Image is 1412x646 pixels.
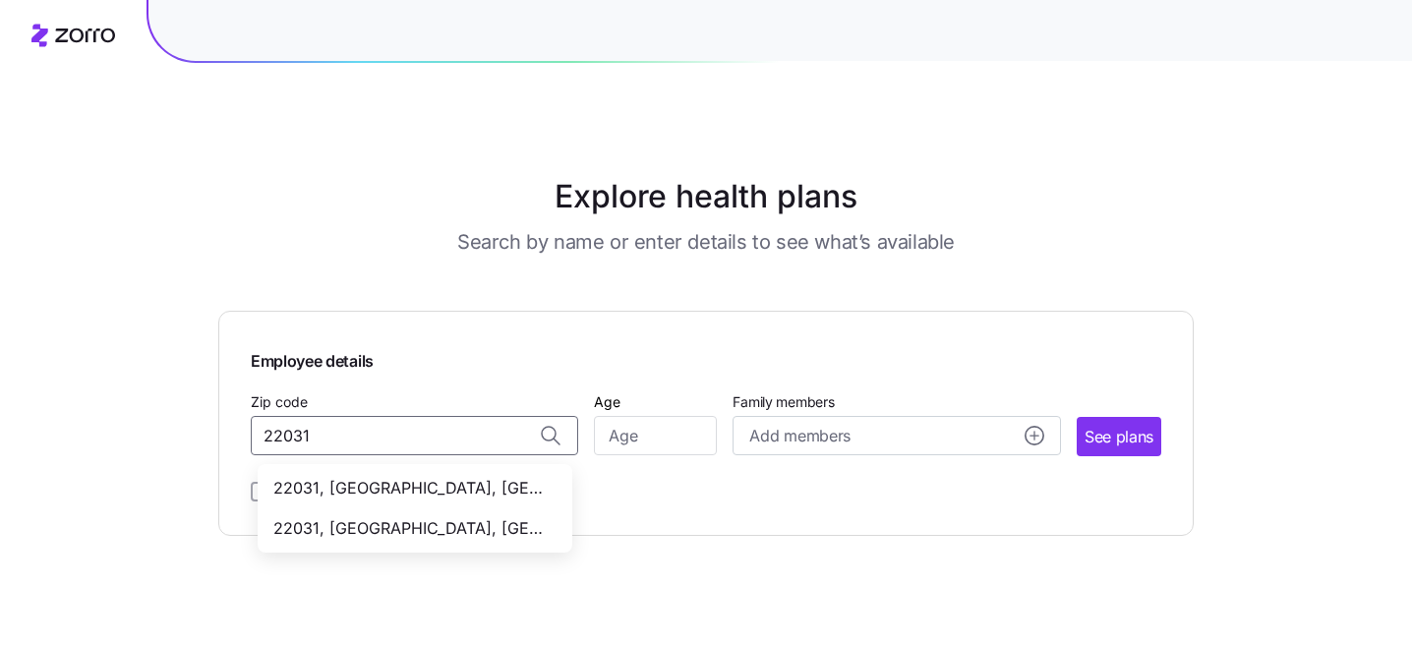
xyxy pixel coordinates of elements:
h3: Search by name or enter details to see what’s available [457,228,955,256]
input: Zip code [251,416,578,455]
span: Employee details [251,343,1161,374]
span: Add members [749,424,850,448]
span: See plans [1085,425,1153,449]
h1: Explore health plans [267,173,1146,220]
button: See plans [1077,417,1161,456]
svg: add icon [1025,426,1044,445]
span: 22031, [GEOGRAPHIC_DATA], [GEOGRAPHIC_DATA] [273,516,549,541]
span: 22031, [GEOGRAPHIC_DATA], [GEOGRAPHIC_DATA] [273,476,549,500]
label: Age [594,391,620,413]
button: Add membersadd icon [733,416,1060,455]
span: Family members [733,392,1060,412]
input: Age [594,416,717,455]
label: Zip code [251,391,308,413]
